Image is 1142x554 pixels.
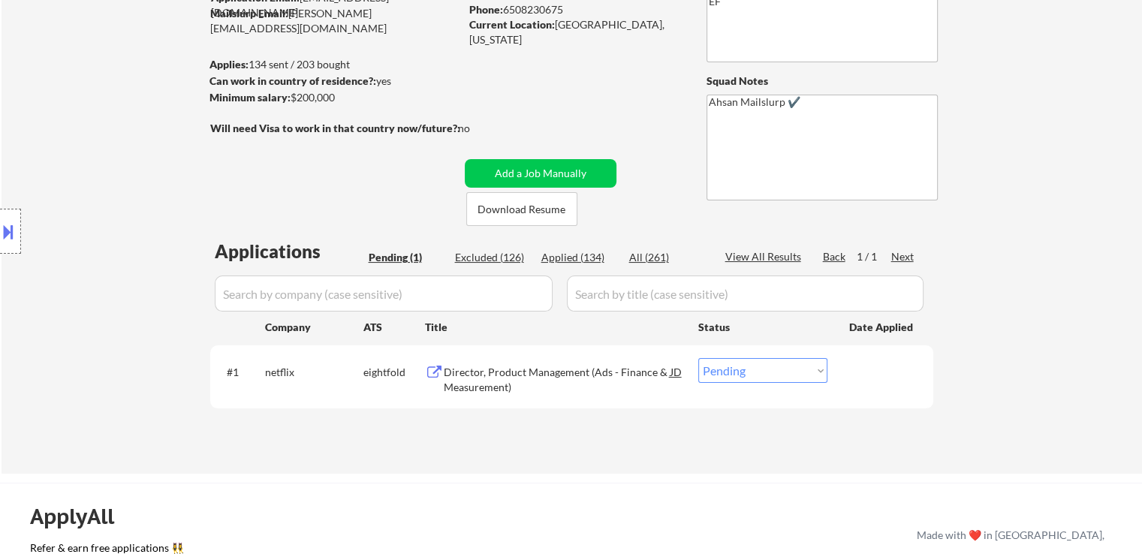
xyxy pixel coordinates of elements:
[707,74,938,89] div: Squad Notes
[209,74,376,87] strong: Can work in country of residence?:
[30,504,131,529] div: ApplyAll
[891,249,915,264] div: Next
[857,249,891,264] div: 1 / 1
[465,159,616,188] button: Add a Job Manually
[725,249,806,264] div: View All Results
[629,250,704,265] div: All (261)
[363,320,425,335] div: ATS
[265,320,363,335] div: Company
[369,250,444,265] div: Pending (1)
[209,74,455,89] div: yes
[698,313,827,340] div: Status
[541,250,616,265] div: Applied (134)
[567,275,924,312] input: Search by title (case sensitive)
[363,365,425,380] div: eightfold
[466,192,577,226] button: Download Resume
[265,365,363,380] div: netflix
[227,365,253,380] div: #1
[444,365,670,394] div: Director, Product Management (Ads - Finance & Measurement)
[210,122,460,134] strong: Will need Visa to work in that country now/future?:
[215,275,553,312] input: Search by company (case sensitive)
[669,358,684,385] div: JD
[823,249,847,264] div: Back
[209,57,460,72] div: 134 sent / 203 bought
[209,58,249,71] strong: Applies:
[210,7,288,20] strong: Mailslurp Email:
[849,320,915,335] div: Date Applied
[209,91,291,104] strong: Minimum salary:
[425,320,684,335] div: Title
[455,250,530,265] div: Excluded (126)
[209,90,460,105] div: $200,000
[469,2,682,17] div: 6508230675
[469,18,555,31] strong: Current Location:
[469,3,503,16] strong: Phone:
[210,6,460,35] div: [PERSON_NAME][EMAIL_ADDRESS][DOMAIN_NAME]
[458,121,501,136] div: no
[215,242,363,260] div: Applications
[469,17,682,47] div: [GEOGRAPHIC_DATA], [US_STATE]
